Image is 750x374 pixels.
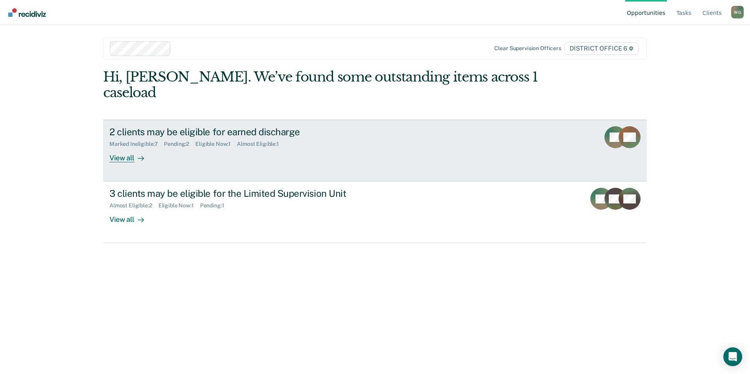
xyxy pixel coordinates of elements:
[237,141,285,147] div: Almost Eligible : 1
[109,188,385,199] div: 3 clients may be eligible for the Limited Supervision Unit
[109,126,385,138] div: 2 clients may be eligible for earned discharge
[8,8,46,17] img: Recidiviz
[103,69,538,101] div: Hi, [PERSON_NAME]. We’ve found some outstanding items across 1 caseload
[103,182,647,243] a: 3 clients may be eligible for the Limited Supervision UnitAlmost Eligible:2Eligible Now:1Pending:...
[195,141,237,147] div: Eligible Now : 1
[564,42,639,55] span: DISTRICT OFFICE 6
[731,6,744,18] button: Profile dropdown button
[109,209,153,224] div: View all
[731,6,744,18] div: W G
[494,45,561,52] div: Clear supervision officers
[109,141,164,147] div: Marked Ineligible : 7
[723,347,742,366] div: Open Intercom Messenger
[109,202,158,209] div: Almost Eligible : 2
[103,120,647,182] a: 2 clients may be eligible for earned dischargeMarked Ineligible:7Pending:2Eligible Now:1Almost El...
[200,202,231,209] div: Pending : 1
[158,202,200,209] div: Eligible Now : 1
[164,141,195,147] div: Pending : 2
[109,147,153,163] div: View all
